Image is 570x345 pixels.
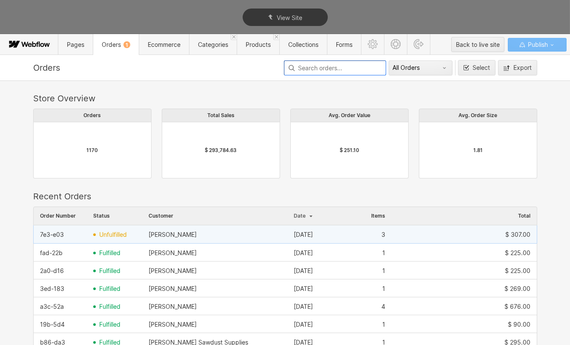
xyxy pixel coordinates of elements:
[273,34,279,40] a: Close 'Products' tab
[294,267,313,274] div: [DATE]
[33,243,537,262] div: row
[99,250,120,256] span: fulfilled
[33,93,537,103] div: Store Overview
[456,38,500,51] div: Back to live site
[513,64,532,71] div: Export
[33,279,537,298] div: row
[198,41,228,48] span: Categories
[149,285,197,292] div: [PERSON_NAME]
[371,213,385,219] span: Items
[294,250,313,256] div: [DATE]
[294,213,306,219] span: Date
[231,34,237,40] a: Close 'Categories' tab
[277,14,302,21] span: View Site
[284,60,386,75] input: Search orders...
[162,109,280,122] div: Total Sales
[123,41,130,48] div: 1
[205,147,237,154] div: $ 293,784.63
[526,38,548,51] span: Publish
[287,207,360,225] div: Date
[340,147,359,154] div: $ 251.10
[33,191,537,201] div: Recent Orders
[40,213,76,219] span: Order Number
[504,303,530,310] div: $ 676.00
[505,231,530,238] div: $ 307.00
[381,231,385,238] div: 3
[99,303,120,310] span: fulfilled
[99,285,120,292] span: fulfilled
[99,267,120,274] span: fulfilled
[40,267,64,274] div: 2a0-d16
[382,267,385,274] div: 1
[149,213,173,219] span: Customer
[473,147,483,154] div: 1.81
[149,321,197,328] div: [PERSON_NAME]
[518,213,530,219] span: Total
[93,213,110,219] span: Status
[102,41,130,48] span: Orders
[3,20,26,29] span: Text us
[419,109,537,122] div: Avg. Order Size
[40,303,64,310] div: a3c-52a
[508,321,530,328] div: $ 90.00
[33,225,537,244] div: row
[294,285,313,292] div: [DATE]
[336,41,352,48] span: Forms
[294,231,313,238] div: [DATE]
[290,109,409,122] div: Avg. Order Value
[149,231,197,238] div: [PERSON_NAME]
[288,41,318,48] span: Collections
[33,63,281,73] div: Orders
[67,41,84,48] span: Pages
[33,297,537,316] div: row
[40,321,65,328] div: 19b-5d4
[382,321,385,328] div: 1
[40,285,64,292] div: 3ed-183
[508,38,567,52] button: Publish
[504,285,530,292] div: $ 269.00
[33,261,537,280] div: row
[149,267,197,274] div: [PERSON_NAME]
[294,321,313,328] div: [DATE]
[382,285,385,292] div: 1
[99,231,127,238] span: unfulfilled
[498,60,537,75] button: Export
[33,315,537,333] div: row
[382,250,385,256] div: 1
[149,303,197,310] div: [PERSON_NAME]
[86,147,98,154] div: 1170
[99,321,120,328] span: fulfilled
[149,250,197,256] div: [PERSON_NAME]
[381,303,385,310] div: 4
[148,41,180,48] span: Ecommerce
[392,64,441,71] div: All Orders
[505,267,530,274] div: $ 225.00
[40,231,64,238] div: 7e3-e03
[458,60,496,75] button: Select
[505,250,530,256] div: $ 225.00
[246,41,271,48] span: Products
[33,109,152,122] div: Orders
[294,303,313,310] div: [DATE]
[473,64,490,71] span: Select
[40,250,63,256] div: fad-22b
[451,37,504,52] button: Back to live site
